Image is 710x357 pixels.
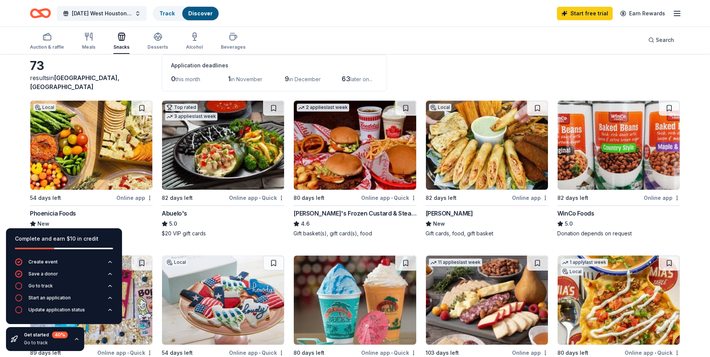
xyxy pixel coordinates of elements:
div: [PERSON_NAME]'s Frozen Custard & Steakburgers [293,209,416,218]
button: Start an application [15,294,113,306]
button: Meals [82,29,95,54]
span: 63 [342,75,350,83]
button: TrackDiscover [153,6,219,21]
span: in December [289,76,321,82]
div: Create event [28,259,58,265]
div: Desserts [147,44,168,50]
div: Save a donor [28,271,58,277]
button: Beverages [221,29,246,54]
div: 54 days left [30,193,61,202]
button: Snacks [113,29,129,54]
div: Gift basket(s), gift card(s), food [293,230,416,237]
div: 80 days left [293,193,324,202]
span: 1 [228,75,231,83]
div: Complete and earn $10 in credit [15,234,113,243]
button: Create event [15,258,113,270]
img: Image for Dessert Gallery Bakery & Cafe [162,256,284,345]
span: 5.0 [169,219,177,228]
div: 73 [30,58,153,73]
span: New [433,219,445,228]
div: 2 applies last week [297,104,349,112]
span: [GEOGRAPHIC_DATA], [GEOGRAPHIC_DATA] [30,74,119,91]
div: Top rated [165,104,198,111]
button: Auction & raffle [30,29,64,54]
span: • [259,350,260,356]
div: 82 days left [162,193,193,202]
img: Image for Gourmet Gift Baskets [426,256,548,345]
button: Search [642,33,680,48]
div: Auction & raffle [30,44,64,50]
div: Local [561,268,583,275]
div: Online app [116,193,153,202]
div: Online app Quick [229,193,284,202]
div: Get started [24,332,68,338]
a: Image for Freddy's Frozen Custard & Steakburgers2 applieslast week80 days leftOnline app•Quick[PE... [293,100,416,237]
span: • [391,350,393,356]
div: $20 VIP gift cards [162,230,284,237]
a: Image for Phoenicia FoodsLocal54 days leftOnline appPhoenicia FoodsNewFood, gift card(s) [30,100,153,237]
a: Image for Jimmy ChangasLocal82 days leftOnline app[PERSON_NAME]NewGift cards, food, gift basket [426,100,548,237]
span: New [37,219,49,228]
span: 5.0 [565,219,573,228]
button: Go to track [15,282,113,294]
a: Track [159,10,175,16]
span: 0 [171,75,176,83]
div: Online app Quick [361,193,417,202]
div: Abuelo's [162,209,187,218]
img: Image for Jimmy Changas [426,101,548,190]
div: Application deadlines [171,61,378,70]
div: 1 apply last week [561,259,608,266]
a: Earn Rewards [616,7,670,20]
div: Go to track [24,340,68,346]
span: in [30,74,119,91]
button: Save a donor [15,270,113,282]
div: WinCo Foods [557,209,594,218]
a: Start free trial [557,7,613,20]
span: 4.6 [301,219,310,228]
a: Home [30,4,51,22]
div: Beverages [221,44,246,50]
button: [DATE] West Houston Challenge [57,6,147,21]
div: 40 % [52,332,68,338]
div: Snacks [113,44,129,50]
div: 82 days left [557,193,588,202]
div: Start an application [28,295,71,301]
span: this month [176,76,200,82]
button: Desserts [147,29,168,54]
div: 3 applies last week [165,113,217,120]
div: Local [429,104,451,111]
div: Online app [644,193,680,202]
a: Discover [188,10,213,16]
img: Image for Mia's Table [558,256,680,345]
div: Gift cards, food, gift basket [426,230,548,237]
img: Image for WinCo Foods [558,101,680,190]
span: 9 [285,75,289,83]
div: Alcohol [186,44,203,50]
div: 82 days left [426,193,457,202]
div: Meals [82,44,95,50]
div: Phoenicia Foods [30,209,76,218]
div: 11 applies last week [429,259,482,266]
div: results [30,73,153,91]
button: Alcohol [186,29,203,54]
a: Image for WinCo Foods82 days leftOnline appWinCo Foods5.0Donation depends on request [557,100,680,237]
div: Update application status [28,307,85,313]
div: Go to track [28,283,53,289]
button: Update application status [15,306,113,318]
span: Search [656,36,674,45]
span: later on... [350,76,372,82]
img: Image for Freddy's Frozen Custard & Steakburgers [294,101,416,190]
div: Local [165,259,188,266]
span: • [259,195,260,201]
div: Online app [512,193,548,202]
div: Local [33,104,56,111]
span: • [127,350,129,356]
div: Donation depends on request [557,230,680,237]
img: Image for Phoenicia Foods [30,101,152,190]
div: [PERSON_NAME] [426,209,473,218]
span: in November [231,76,262,82]
img: Image for Bahama Buck's [294,256,416,345]
a: Image for Abuelo's Top rated3 applieslast week82 days leftOnline app•QuickAbuelo's5.0$20 VIP gift... [162,100,284,237]
span: • [391,195,393,201]
span: [DATE] West Houston Challenge [72,9,132,18]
